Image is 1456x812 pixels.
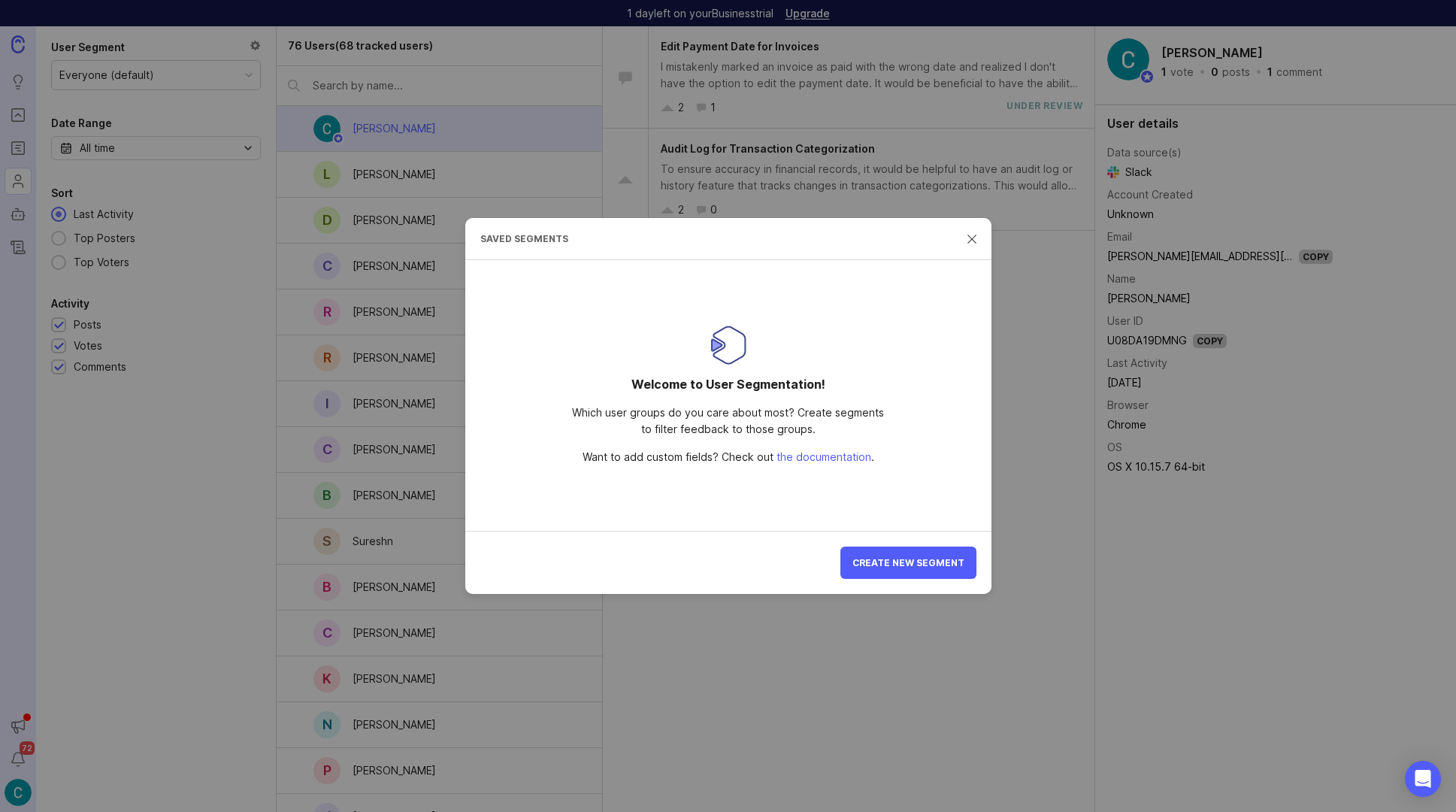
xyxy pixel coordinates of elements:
img: Segmentation icon [698,315,758,375]
div: Open Intercom Messenger [1405,761,1441,797]
div: Which user groups do you care about most? Create segments to filter feedback to those groups. [571,404,886,438]
div: Welcome to User Segmentation! [631,375,825,393]
button: Create New Segment [840,547,976,579]
div: Want to add custom fields? Check out . [583,449,874,465]
span: Create New Segment [852,557,964,568]
a: the documentation [776,450,871,463]
div: Saved segments [480,233,568,244]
